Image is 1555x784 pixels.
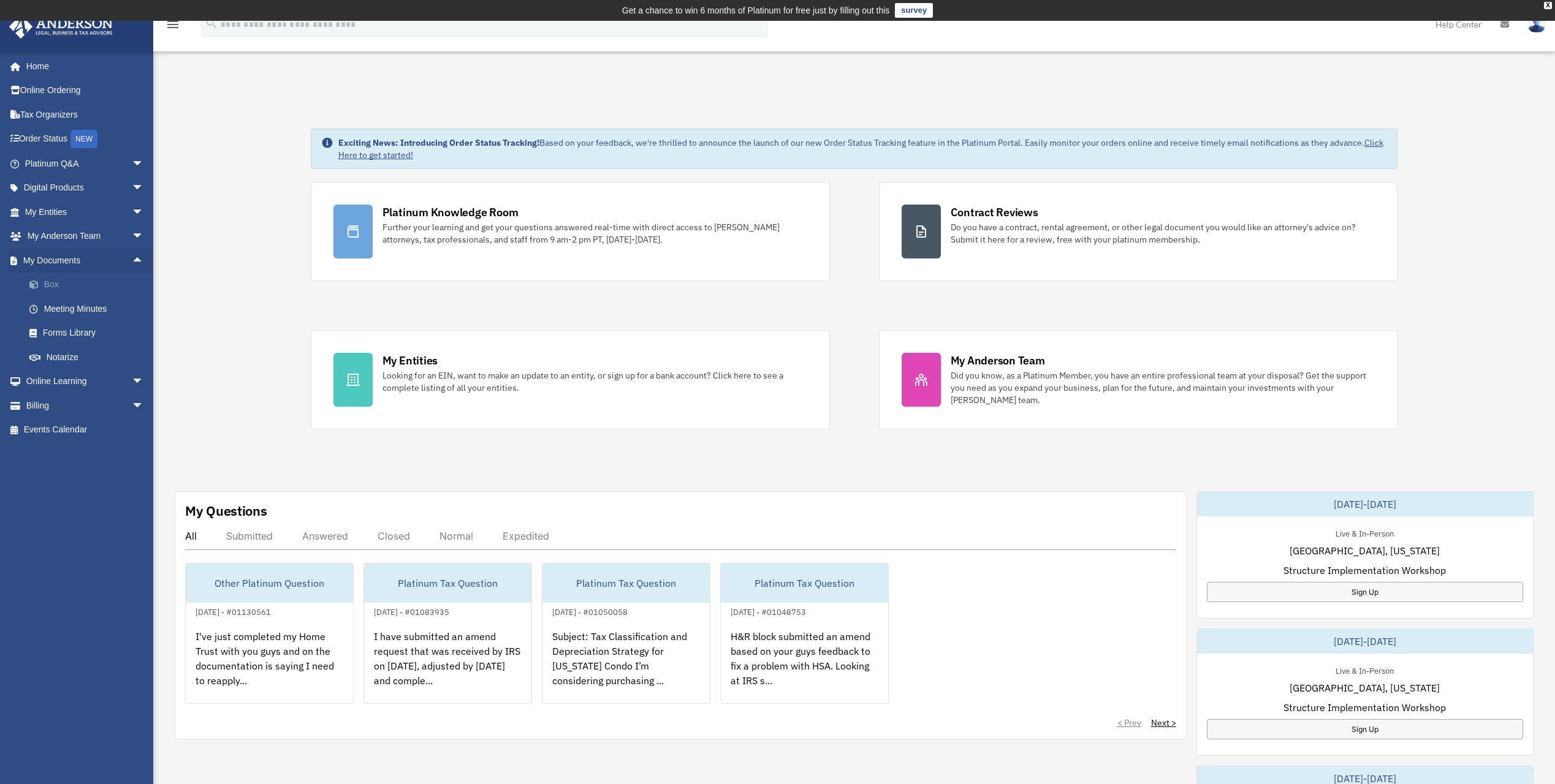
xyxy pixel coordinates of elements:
[9,78,162,103] a: Online Ordering
[895,3,933,18] a: survey
[1326,663,1404,676] div: Live & In-Person
[132,151,156,176] span: arrow_drop_down
[439,530,473,542] div: Normal
[311,330,830,429] a: My Entities Looking for an EIN, want to make an update to an entity, or sign up for a bank accoun...
[364,563,531,603] div: Platinum Tax Question
[720,563,889,704] a: Platinum Tax Question[DATE] - #01048753H&R block submitted an amend based on your guys feedback t...
[9,418,162,442] a: Events Calendar
[622,3,890,18] div: Get a chance to win 6 months of Platinum for free just by filling out this
[364,619,531,715] div: I have submitted an amend request that was received by IRS on [DATE], adjusted by [DATE] and comp...
[1290,543,1440,558] span: [GEOGRAPHIC_DATA], [US_STATE]
[132,176,156,201] span: arrow_drop_down
[9,102,162,127] a: Tax Organizers
[1197,492,1533,516] div: [DATE]-[DATE]
[9,369,162,394] a: Online Learningarrow_drop_down
[542,605,637,617] div: [DATE] - #01050058
[1527,15,1546,33] img: User Pic
[1207,719,1523,739] a: Sign Up
[542,563,710,704] a: Platinum Tax Question[DATE] - #01050058Subject: Tax Classification and Depreciation Strategy for ...
[9,54,156,78] a: Home
[9,151,162,176] a: Platinum Q&Aarrow_drop_down
[1283,700,1446,715] span: Structure Implementation Workshop
[9,127,162,152] a: Order StatusNEW
[226,530,273,542] div: Submitted
[503,530,549,542] div: Expedited
[132,369,156,394] span: arrow_drop_down
[70,130,97,148] div: NEW
[9,200,162,224] a: My Entitiesarrow_drop_down
[338,137,539,148] strong: Exciting News: Introducing Order Status Tracking!
[542,619,710,715] div: Subject: Tax Classification and Depreciation Strategy for [US_STATE] Condo I’m considering purcha...
[9,224,162,249] a: My Anderson Teamarrow_drop_down
[542,563,710,603] div: Platinum Tax Question
[1326,526,1404,539] div: Live & In-Person
[302,530,348,542] div: Answered
[879,182,1398,281] a: Contract Reviews Do you have a contract, rental agreement, or other legal document you would like...
[132,200,156,225] span: arrow_drop_down
[1151,717,1176,729] a: Next >
[879,330,1398,429] a: My Anderson Team Did you know, as a Platinum Member, you have an entire professional team at your...
[17,296,162,321] a: Meeting Minutes
[1290,680,1440,695] span: [GEOGRAPHIC_DATA], [US_STATE]
[17,273,162,297] a: Box
[9,176,162,200] a: Digital Productsarrow_drop_down
[165,21,180,32] a: menu
[185,530,197,542] div: All
[9,248,162,273] a: My Documentsarrow_drop_up
[951,221,1375,246] div: Do you have a contract, rental agreement, or other legal document you would like an attorney's ad...
[951,205,1038,220] div: Contract Reviews
[17,321,162,345] a: Forms Library
[1283,563,1446,578] span: Structure Implementation Workshop
[1197,629,1533,654] div: [DATE]-[DATE]
[132,393,156,418] span: arrow_drop_down
[186,563,353,603] div: Other Platinum Question
[338,137,1383,160] a: Click Here to get started!
[721,563,888,603] div: Platinum Tax Question
[185,502,267,520] div: My Questions
[363,563,532,704] a: Platinum Tax Question[DATE] - #01083935I have submitted an amend request that was received by IRS...
[132,224,156,249] span: arrow_drop_down
[186,605,281,617] div: [DATE] - #01130561
[9,393,162,418] a: Billingarrow_drop_down
[186,619,353,715] div: I've just completed my Home Trust with you guys and on the documentation is saying I need to reap...
[185,563,354,704] a: Other Platinum Question[DATE] - #01130561I've just completed my Home Trust with you guys and on t...
[311,182,830,281] a: Platinum Knowledge Room Further your learning and get your questions answered real-time with dire...
[17,345,162,369] a: Notarize
[382,221,807,246] div: Further your learning and get your questions answered real-time with direct access to [PERSON_NAM...
[951,369,1375,406] div: Did you know, as a Platinum Member, you have an entire professional team at your disposal? Get th...
[1207,582,1523,602] a: Sign Up
[132,248,156,273] span: arrow_drop_up
[382,369,807,394] div: Looking for an EIN, want to make an update to an entity, or sign up for a bank account? Click her...
[338,137,1388,161] div: Based on your feedback, we're thrilled to announce the launch of our new Order Status Tracking fe...
[165,17,180,32] i: menu
[378,530,410,542] div: Closed
[951,353,1045,368] div: My Anderson Team
[1544,2,1552,9] div: close
[382,205,519,220] div: Platinum Knowledge Room
[205,17,218,30] i: search
[6,15,116,39] img: Anderson Advisors Platinum Portal
[721,605,816,617] div: [DATE] - #01048753
[364,605,459,617] div: [DATE] - #01083935
[721,619,888,715] div: H&R block submitted an amend based on your guys feedback to fix a problem with HSA. Looking at IR...
[382,353,438,368] div: My Entities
